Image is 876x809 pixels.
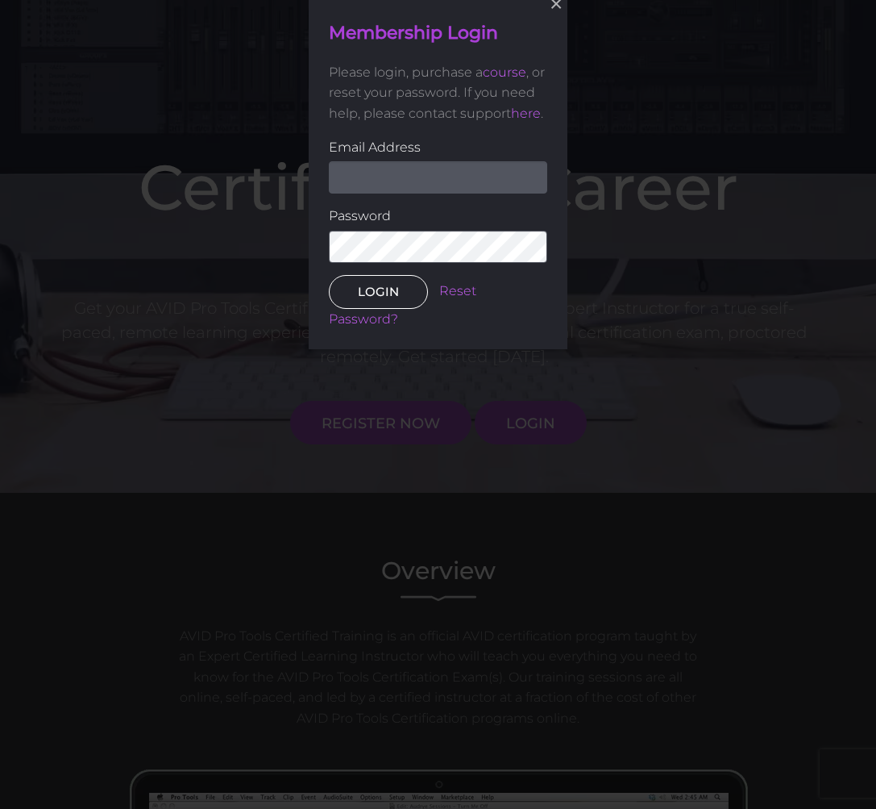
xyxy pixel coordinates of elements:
p: Please login, purchase a , or reset your password. If you need help, please contact support . [329,62,547,124]
label: Password [329,206,547,227]
button: LOGIN [329,275,428,309]
a: course [483,65,526,80]
h4: Membership Login [329,21,547,46]
a: here [511,106,541,121]
label: Email Address [329,137,547,158]
a: Reset Password? [329,283,476,327]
